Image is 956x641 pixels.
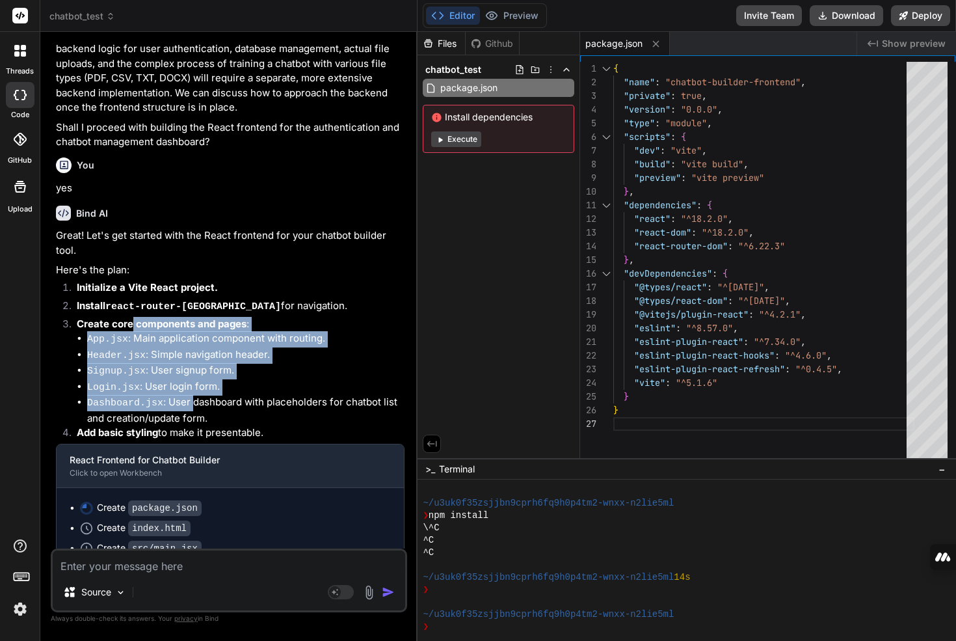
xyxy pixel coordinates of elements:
[439,463,475,476] span: Terminal
[580,376,596,390] div: 24
[634,240,728,252] span: "react-router-dom"
[749,226,754,238] span: ,
[613,404,618,416] span: }
[97,501,202,515] div: Create
[77,159,94,172] h6: You
[624,254,629,266] span: }
[634,158,671,170] span: "build"
[77,299,281,312] strong: Install
[634,322,676,334] span: "eslint"
[728,295,733,307] span: :
[728,213,733,225] span: ,
[382,586,395,599] img: icon
[674,571,690,584] span: 14s
[754,336,801,348] span: "^7.34.0"
[691,172,764,184] span: "vite preview"
[580,226,596,239] div: 13
[580,253,596,267] div: 15
[671,131,676,143] span: :
[56,228,405,258] p: Great! Let's get started with the React frontend for your chatbot builder tool.
[759,308,801,320] span: "^4.2.1"
[580,171,596,185] div: 9
[66,317,405,426] li: :
[423,510,428,522] span: ❯
[634,349,775,361] span: "eslint-plugin-react-hooks"
[580,403,596,417] div: 26
[128,500,202,516] code: package.json
[418,37,465,50] div: Files
[128,521,191,536] code: index.html
[624,76,655,88] span: "name"
[87,331,405,348] li: : Main application component with routing.
[423,584,428,596] span: ❯
[712,267,717,279] span: :
[598,62,615,75] div: Click to collapse the range.
[827,349,832,361] span: ,
[580,390,596,403] div: 25
[707,281,712,293] span: :
[795,363,837,375] span: "^0.4.5"
[624,117,655,129] span: "type"
[629,185,634,197] span: ,
[629,254,634,266] span: ,
[87,398,163,409] code: Dashboard.jsx
[810,5,883,26] button: Download
[8,155,32,166] label: GitHub
[51,612,407,625] p: Always double-check its answers. Your in Bind
[466,37,519,50] div: Github
[580,198,596,212] div: 11
[580,308,596,321] div: 19
[6,66,34,77] label: threads
[676,377,717,389] span: "^5.1.6"
[77,281,218,293] strong: Initialize a Vite React project.
[66,426,405,444] li: to make it presentable.
[671,103,676,115] span: :
[634,281,707,293] span: "@types/react"
[480,7,544,25] button: Preview
[425,63,481,76] span: chatbot_test
[665,117,707,129] span: "module"
[634,336,743,348] span: "eslint-plugin-react"
[580,294,596,308] div: 18
[624,185,629,197] span: }
[580,157,596,171] div: 8
[681,172,686,184] span: :
[423,571,674,584] span: ~/u3uk0f35zsjjbn9cprh6fq9h0p4tm2-wnxx-n2lie5ml
[56,27,405,115] p: This initial artifact will focus solely on the frontend UI. The backend logic for user authentica...
[764,281,769,293] span: ,
[580,349,596,362] div: 22
[431,131,481,147] button: Execute
[56,181,405,196] p: yes
[585,37,643,50] span: package.json
[634,144,660,156] span: "dev"
[938,463,946,476] span: −
[749,308,754,320] span: :
[681,131,686,143] span: {
[580,362,596,376] div: 23
[8,204,33,215] label: Upload
[49,10,115,23] span: chatbot_test
[676,322,681,334] span: :
[634,295,728,307] span: "@types/react-dom"
[743,336,749,348] span: :
[425,463,435,476] span: >_
[738,240,785,252] span: "^6.22.3"
[87,382,140,393] code: Login.jsx
[9,598,31,620] img: settings
[723,267,728,279] span: {
[634,213,671,225] span: "react"
[97,541,202,555] div: Create
[671,213,676,225] span: :
[580,89,596,103] div: 3
[717,281,764,293] span: "^[DATE]"
[624,131,671,143] span: "scripts"
[426,7,480,25] button: Editor
[97,521,191,535] div: Create
[423,608,674,621] span: ~/u3uk0f35zsjjbn9cprh6fq9h0p4tm2-wnxx-n2lie5ml
[70,454,370,467] div: React Frontend for Chatbot Builder
[580,75,596,89] div: 2
[624,90,671,102] span: "private"
[580,130,596,144] div: 6
[785,363,790,375] span: :
[580,417,596,431] div: 27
